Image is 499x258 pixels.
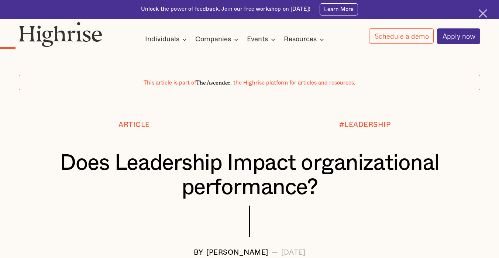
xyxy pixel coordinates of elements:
div: Article [118,121,150,129]
a: Apply now [437,28,481,44]
span: This article is part of [144,80,196,86]
h1: Does Leadership Impact organizational performance? [38,151,461,200]
div: Unlock the power of feedback. Join our free workshop on [DATE]! [141,6,310,13]
div: Individuals [145,35,179,44]
div: Individuals [145,35,189,44]
div: Companies [195,35,231,44]
div: — [271,249,278,257]
div: Companies [195,35,241,44]
div: [DATE] [281,249,305,257]
div: BY [194,249,203,257]
div: Events [247,35,268,44]
a: Schedule a demo [369,28,434,44]
div: #LEADERSHIP [339,121,391,129]
div: Resources [284,35,317,44]
div: Events [247,35,278,44]
div: Resources [284,35,326,44]
span: , the Highrise platform for articles and resources. [230,80,355,86]
a: Learn More [320,3,358,16]
img: Highrise logo [19,22,102,47]
span: The Ascender [196,78,230,85]
img: Cross icon [479,9,487,18]
div: [PERSON_NAME] [206,249,268,257]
